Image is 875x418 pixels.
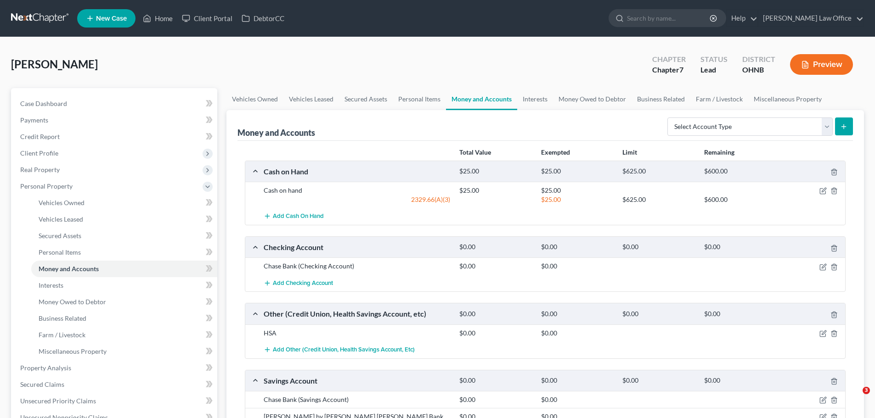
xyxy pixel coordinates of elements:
[31,195,217,211] a: Vehicles Owned
[455,376,536,385] div: $0.00
[627,10,711,27] input: Search by name...
[536,243,618,251] div: $0.00
[39,265,99,273] span: Money and Accounts
[679,65,683,74] span: 7
[863,387,870,394] span: 3
[536,167,618,176] div: $25.00
[536,395,618,404] div: $0.00
[31,228,217,244] a: Secured Assets
[31,277,217,294] a: Interests
[39,347,107,355] span: Miscellaneous Property
[758,10,864,27] a: [PERSON_NAME] Law Office
[455,262,536,271] div: $0.00
[39,215,83,223] span: Vehicles Leased
[39,199,85,206] span: Vehicles Owned
[20,364,71,372] span: Property Analysis
[517,88,553,110] a: Interests
[536,262,618,271] div: $0.00
[13,376,217,393] a: Secured Claims
[39,248,81,256] span: Personal Items
[618,195,699,204] div: $625.00
[264,274,333,291] button: Add Checking Account
[259,309,455,318] div: Other (Credit Union, Health Savings Account, etc)
[704,148,734,156] strong: Remaining
[536,329,618,338] div: $0.00
[20,166,60,173] span: Real Property
[700,65,728,75] div: Lead
[13,95,217,112] a: Case Dashboard
[455,395,536,404] div: $0.00
[13,360,217,376] a: Property Analysis
[273,213,324,220] span: Add Cash on Hand
[273,346,415,353] span: Add Other (Credit Union, Health Savings Account, etc)
[283,88,339,110] a: Vehicles Leased
[20,380,64,388] span: Secured Claims
[11,57,98,71] span: [PERSON_NAME]
[39,232,81,240] span: Secured Assets
[700,243,781,251] div: $0.00
[844,387,866,409] iframe: Intercom live chat
[20,149,58,157] span: Client Profile
[700,310,781,318] div: $0.00
[553,88,632,110] a: Money Owed to Debtor
[39,331,85,339] span: Farm / Livestock
[20,182,73,190] span: Personal Property
[259,167,455,176] div: Cash on Hand
[455,167,536,176] div: $25.00
[31,327,217,343] a: Farm / Livestock
[31,211,217,228] a: Vehicles Leased
[259,262,455,271] div: Chase Bank (Checking Account)
[446,88,517,110] a: Money and Accounts
[264,341,415,358] button: Add Other (Credit Union, Health Savings Account, etc)
[96,15,127,22] span: New Case
[259,329,455,338] div: HSA
[237,10,289,27] a: DebtorCC
[536,195,618,204] div: $25.00
[700,167,781,176] div: $600.00
[536,310,618,318] div: $0.00
[31,343,217,360] a: Miscellaneous Property
[690,88,748,110] a: Farm / Livestock
[20,397,96,405] span: Unsecured Priority Claims
[652,65,686,75] div: Chapter
[742,65,775,75] div: OHNB
[455,329,536,338] div: $0.00
[259,242,455,252] div: Checking Account
[742,54,775,65] div: District
[700,376,781,385] div: $0.00
[536,376,618,385] div: $0.00
[39,298,106,306] span: Money Owed to Debtor
[31,294,217,310] a: Money Owed to Debtor
[273,279,333,287] span: Add Checking Account
[339,88,393,110] a: Secured Assets
[618,376,699,385] div: $0.00
[459,148,491,156] strong: Total Value
[455,186,536,195] div: $25.00
[748,88,827,110] a: Miscellaneous Property
[39,314,86,322] span: Business Related
[31,244,217,261] a: Personal Items
[700,54,728,65] div: Status
[31,310,217,327] a: Business Related
[622,148,637,156] strong: Limit
[618,243,699,251] div: $0.00
[20,133,60,140] span: Credit Report
[652,54,686,65] div: Chapter
[237,127,315,138] div: Money and Accounts
[455,310,536,318] div: $0.00
[13,393,217,409] a: Unsecured Priority Claims
[259,186,455,195] div: Cash on hand
[138,10,177,27] a: Home
[259,195,455,204] div: 2329.66(A)(3)
[618,167,699,176] div: $625.00
[541,148,570,156] strong: Exempted
[13,112,217,128] a: Payments
[790,54,853,75] button: Preview
[727,10,757,27] a: Help
[536,186,618,195] div: $25.00
[20,100,67,107] span: Case Dashboard
[264,208,324,225] button: Add Cash on Hand
[632,88,690,110] a: Business Related
[259,376,455,385] div: Savings Account
[455,243,536,251] div: $0.00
